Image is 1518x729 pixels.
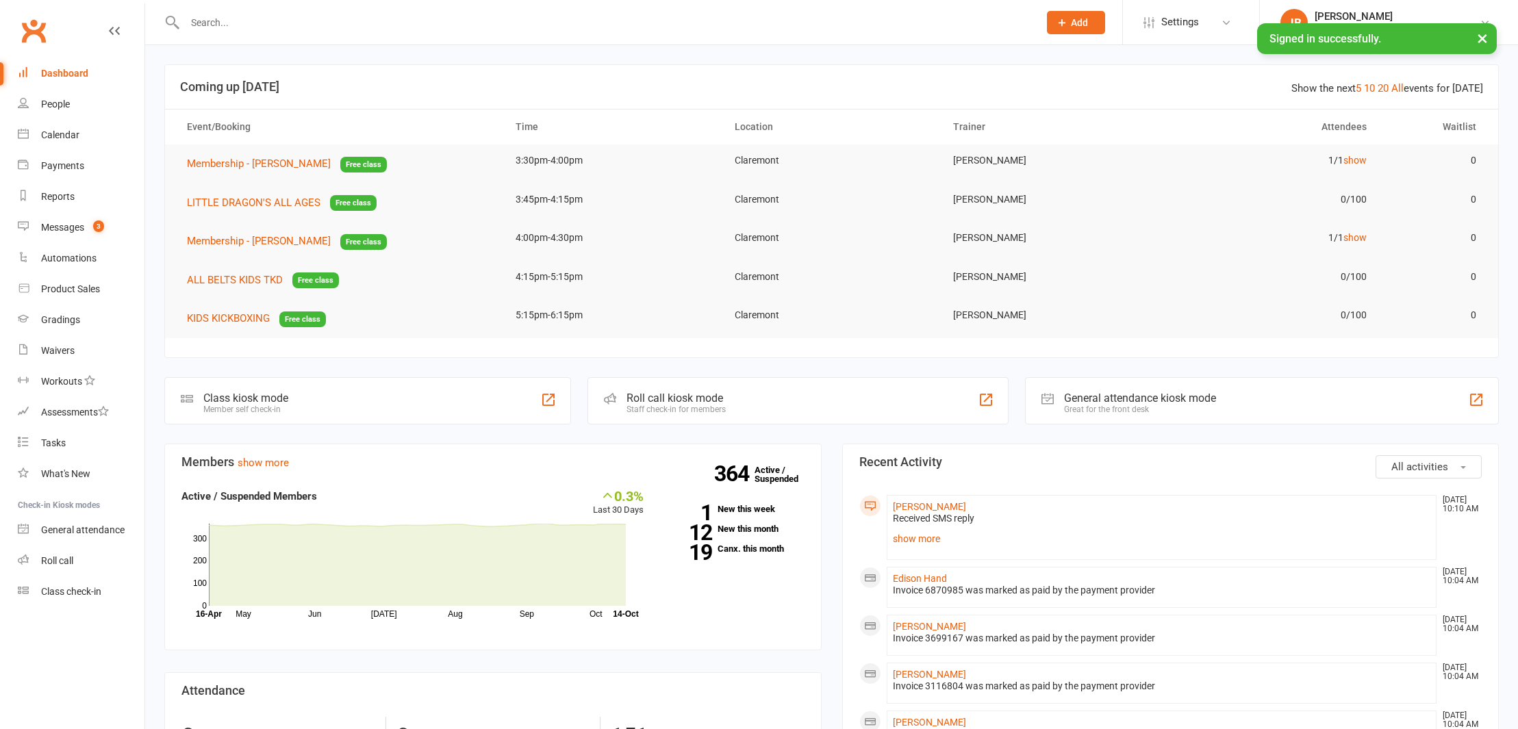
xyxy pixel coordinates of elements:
a: 10 [1364,82,1375,94]
div: Dashboard [41,68,88,79]
td: Claremont [722,299,941,331]
th: Event/Booking [175,110,503,144]
th: Time [503,110,722,144]
h3: Recent Activity [859,455,1482,469]
div: Payments [41,160,84,171]
strong: 1 [664,502,712,523]
td: 0/100 [1160,183,1379,216]
td: 0 [1379,183,1489,216]
span: Membership - [PERSON_NAME] [187,157,331,170]
a: show [1343,232,1367,243]
div: Roll call [41,555,73,566]
td: [PERSON_NAME] [941,222,1160,254]
a: 20 [1378,82,1389,94]
td: 0 [1379,144,1489,177]
div: Show the next events for [DATE] [1291,80,1483,97]
div: Messages [41,222,84,233]
div: Great for the front desk [1064,405,1216,414]
h3: Members [181,455,805,469]
a: 12New this month [664,524,805,533]
button: × [1470,23,1495,53]
time: [DATE] 10:04 AM [1436,663,1481,681]
td: 4:00pm-4:30pm [503,222,722,254]
div: Invoice 3116804 was marked as paid by the payment provider [893,680,1431,692]
td: [PERSON_NAME] [941,144,1160,177]
span: Add [1071,17,1088,28]
td: Claremont [722,183,941,216]
th: Location [722,110,941,144]
time: [DATE] 10:04 AM [1436,711,1481,729]
a: [PERSON_NAME] [893,621,966,632]
a: Edison Hand [893,573,947,584]
a: Messages 3 [18,212,144,243]
th: Waitlist [1379,110,1489,144]
a: show [1343,155,1367,166]
div: [PERSON_NAME] [1315,10,1480,23]
a: Automations [18,243,144,274]
td: [PERSON_NAME] [941,261,1160,293]
div: General attendance [41,524,125,535]
span: Signed in successfully. [1269,32,1381,45]
div: Staff check-in for members [627,405,726,414]
button: ALL BELTS KIDS TKDFree class [187,272,339,289]
span: Free class [340,157,387,172]
div: Invoice 6870985 was marked as paid by the payment provider [893,585,1431,596]
a: 19Canx. this month [664,544,805,553]
td: Claremont [722,144,941,177]
div: JB [1280,9,1308,36]
a: 1New this week [664,504,805,513]
span: Settings [1161,7,1199,38]
a: Waivers [18,335,144,366]
div: Roll call kiosk mode [627,392,726,405]
button: All activities [1376,455,1482,478]
div: Reports [41,191,75,202]
div: Workouts [41,376,82,387]
span: KIDS KICKBOXING [187,312,270,324]
td: 1/1 [1160,222,1379,254]
a: General attendance kiosk mode [18,515,144,546]
a: [PERSON_NAME] [893,669,966,680]
span: Free class [330,195,377,211]
td: 0 [1379,261,1489,293]
time: [DATE] 10:04 AM [1436,615,1481,633]
div: Tasks [41,437,66,448]
a: What's New [18,459,144,489]
a: Class kiosk mode [18,576,144,607]
a: Reports [18,181,144,212]
span: Free class [340,234,387,250]
div: Invoice 3699167 was marked as paid by the payment provider [893,632,1431,644]
button: Membership - [PERSON_NAME]Free class [187,233,387,250]
td: Claremont [722,222,941,254]
span: Membership - [PERSON_NAME] [187,235,331,247]
th: Attendees [1160,110,1379,144]
th: Trainer [941,110,1160,144]
div: Gradings [41,314,80,325]
a: Gradings [18,305,144,335]
td: [PERSON_NAME] [941,299,1160,331]
span: ALL BELTS KIDS TKD [187,274,283,286]
button: Membership - [PERSON_NAME]Free class [187,155,387,172]
a: People [18,89,144,120]
strong: 19 [664,542,712,563]
div: 0.3% [593,488,644,503]
button: Add [1047,11,1105,34]
span: All activities [1391,461,1448,473]
a: [PERSON_NAME] [893,717,966,728]
span: LITTLE DRAGON'S ALL AGES [187,196,320,209]
a: Dashboard [18,58,144,89]
td: 0/100 [1160,299,1379,331]
td: 0 [1379,222,1489,254]
td: [PERSON_NAME] [941,183,1160,216]
a: Workouts [18,366,144,397]
a: Clubworx [16,14,51,48]
div: Class kiosk mode [203,392,288,405]
a: show more [893,529,1431,548]
div: Class check-in [41,586,101,597]
td: 0/100 [1160,261,1379,293]
a: 5 [1356,82,1361,94]
time: [DATE] 10:04 AM [1436,567,1481,585]
a: Tasks [18,428,144,459]
div: Assessments [41,407,109,418]
a: 364Active / Suspended [755,455,815,494]
span: Free class [292,272,339,288]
